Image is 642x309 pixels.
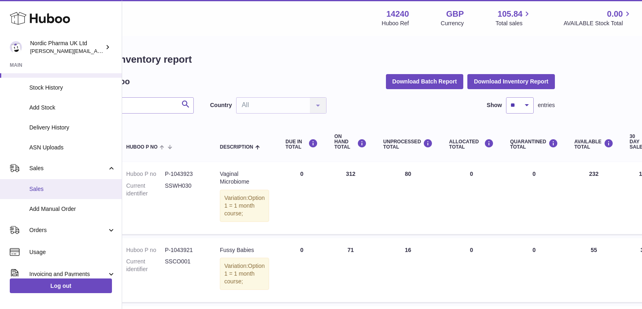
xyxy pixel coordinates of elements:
[566,238,622,302] td: 55
[61,53,555,66] h1: My Huboo - Inventory report
[510,139,558,150] div: QUARANTINED Total
[566,162,622,234] td: 232
[441,20,464,27] div: Currency
[285,139,318,150] div: DUE IN TOTAL
[220,190,269,222] div: Variation:
[467,74,555,89] button: Download Inventory Report
[277,162,326,234] td: 0
[29,270,107,278] span: Invoicing and Payments
[10,41,22,53] img: joe.plant@parapharmdev.com
[29,248,116,256] span: Usage
[497,9,522,20] span: 105.84
[277,238,326,302] td: 0
[165,170,204,178] dd: P-1043923
[29,144,116,151] span: ASN Uploads
[220,246,269,254] div: Fussy Babies
[30,39,103,55] div: Nordic Pharma UK Ltd
[326,162,375,234] td: 312
[126,246,165,254] dt: Huboo P no
[386,74,464,89] button: Download Batch Report
[382,20,409,27] div: Huboo Ref
[495,20,532,27] span: Total sales
[495,9,532,27] a: 105.84 Total sales
[220,145,253,150] span: Description
[383,139,433,150] div: UNPROCESSED Total
[29,205,116,213] span: Add Manual Order
[375,162,441,234] td: 80
[29,84,116,92] span: Stock History
[220,258,269,290] div: Variation:
[375,238,441,302] td: 16
[441,238,502,302] td: 0
[334,134,367,150] div: ON HAND Total
[386,9,409,20] strong: 14240
[563,9,632,27] a: 0.00 AVAILABLE Stock Total
[487,101,502,109] label: Show
[29,226,107,234] span: Orders
[574,139,614,150] div: AVAILABLE Total
[126,258,165,273] dt: Current identifier
[165,246,204,254] dd: P-1043921
[126,145,158,150] span: Huboo P no
[224,195,265,217] span: Option 1 = 1 month course;
[165,182,204,197] dd: SSWH030
[29,164,107,172] span: Sales
[165,258,204,273] dd: SSCO001
[29,124,116,131] span: Delivery History
[563,20,632,27] span: AVAILABLE Stock Total
[326,238,375,302] td: 71
[29,185,116,193] span: Sales
[220,170,269,186] div: Vaginal Microbiome
[29,104,116,112] span: Add Stock
[10,278,112,293] a: Log out
[126,182,165,197] dt: Current identifier
[532,171,536,177] span: 0
[538,101,555,109] span: entries
[607,9,623,20] span: 0.00
[30,48,163,54] span: [PERSON_NAME][EMAIL_ADDRESS][DOMAIN_NAME]
[126,170,165,178] dt: Huboo P no
[449,139,494,150] div: ALLOCATED Total
[441,162,502,234] td: 0
[446,9,464,20] strong: GBP
[210,101,232,109] label: Country
[532,247,536,253] span: 0
[224,263,265,285] span: Option 1 = 1 month course;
